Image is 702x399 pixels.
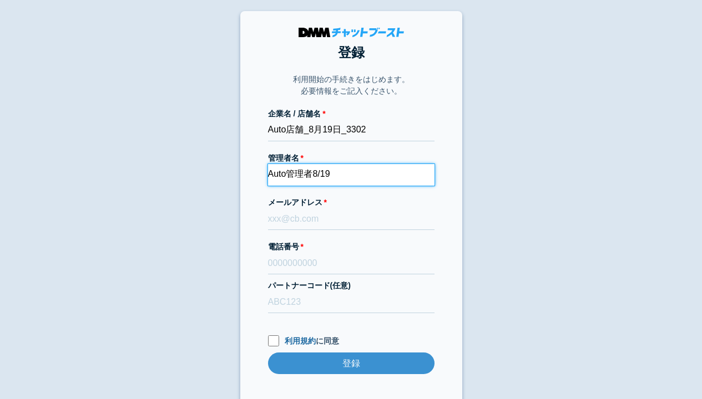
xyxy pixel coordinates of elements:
label: に同意 [268,335,435,347]
input: 0000000000 [268,253,435,274]
label: 電話番号 [268,241,435,253]
label: 企業名 / 店舗名 [268,108,435,120]
input: 利用規約に同意 [268,335,279,346]
input: ABC123 [268,291,435,313]
input: 会話 太郎 [268,164,435,186]
label: パートナーコード(任意) [268,280,435,291]
input: 株式会社チャットブースト [268,120,435,141]
input: xxx@cb.com [268,208,435,230]
label: メールアドレス [268,197,435,208]
p: 利用開始の手続きをはじめます。 必要情報をご記入ください。 [293,74,410,97]
img: DMMチャットブースト [299,28,404,37]
a: 利用規約 [285,336,316,345]
label: 管理者名 [268,152,435,164]
h1: 登録 [268,43,435,63]
input: 登録 [268,352,435,374]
